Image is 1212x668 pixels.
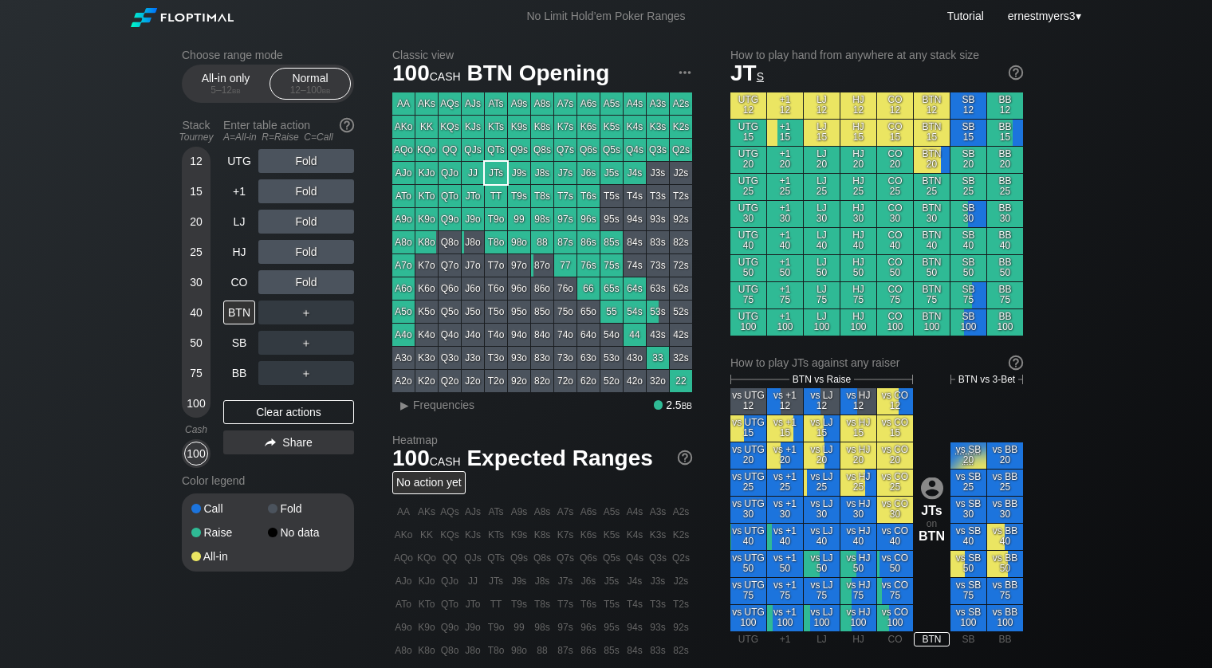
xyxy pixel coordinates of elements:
div: SB 20 [950,147,986,173]
div: 32s [670,347,692,369]
div: T5s [600,185,623,207]
div: 88 [531,231,553,253]
div: J7o [462,254,484,277]
div: T8o [485,231,507,253]
div: 98s [531,208,553,230]
div: 12 – 100 [277,84,344,96]
div: 64o [577,324,600,346]
div: 43s [647,324,669,346]
div: HJ 50 [840,255,876,281]
div: TT [485,185,507,207]
div: 5 – 12 [192,84,259,96]
div: Q5o [439,301,461,323]
div: JTo [462,185,484,207]
div: Fold [258,179,354,203]
div: +1 40 [767,228,803,254]
div: T2s [670,185,692,207]
div: K2o [415,370,438,392]
span: cash [430,66,461,84]
div: BTN 30 [914,201,950,227]
div: KQo [415,139,438,161]
img: help.32db89a4.svg [338,116,356,134]
div: 85o [531,301,553,323]
div: AQo [392,139,415,161]
div: 43o [624,347,646,369]
div: J3o [462,347,484,369]
div: T7s [554,185,576,207]
div: 75s [600,254,623,277]
img: share.864f2f62.svg [265,438,276,447]
h2: How to play hand from anywhere at any stack size [730,49,1023,61]
div: 63s [647,277,669,300]
div: +1 15 [767,120,803,146]
div: 77 [554,254,576,277]
div: 76o [554,277,576,300]
div: +1 100 [767,309,803,336]
div: LJ 100 [804,309,840,336]
div: +1 25 [767,174,803,200]
div: UTG 20 [730,147,766,173]
span: s [757,66,764,84]
div: J6o [462,277,484,300]
div: A4o [392,324,415,346]
div: K6s [577,116,600,138]
div: 74s [624,254,646,277]
div: 93o [508,347,530,369]
div: 30 [184,270,208,294]
div: A9s [508,92,530,115]
div: BTN 15 [914,120,950,146]
div: ＋ [258,361,354,385]
span: 100 [390,61,463,88]
div: +1 20 [767,147,803,173]
div: 62s [670,277,692,300]
div: 85s [600,231,623,253]
div: T5o [485,301,507,323]
div: BTN 75 [914,282,950,308]
div: Q6s [577,139,600,161]
div: ATo [392,185,415,207]
div: 97s [554,208,576,230]
div: SB 15 [950,120,986,146]
div: How to play JTs against any raiser [730,356,1023,369]
div: ATs [485,92,507,115]
div: KJs [462,116,484,138]
div: BTN 12 [914,92,950,119]
div: Q4s [624,139,646,161]
div: J9o [462,208,484,230]
div: T8s [531,185,553,207]
div: UTG 30 [730,201,766,227]
div: 87s [554,231,576,253]
div: 93s [647,208,669,230]
div: T6s [577,185,600,207]
div: A7s [554,92,576,115]
div: KTs [485,116,507,138]
div: AKs [415,92,438,115]
div: SB [223,331,255,355]
div: CO 12 [877,92,913,119]
div: T9s [508,185,530,207]
div: A3s [647,92,669,115]
div: 25 [184,240,208,264]
div: K9s [508,116,530,138]
div: Q5s [600,139,623,161]
span: bb [322,84,331,96]
div: AJs [462,92,484,115]
div: BTN 20 [914,147,950,173]
div: 42s [670,324,692,346]
div: BB 25 [987,174,1023,200]
div: SB 50 [950,255,986,281]
div: KJo [415,162,438,184]
div: 100 [184,442,208,466]
div: No Limit Hold’em Poker Ranges [502,10,709,26]
div: SB 75 [950,282,986,308]
div: K4s [624,116,646,138]
div: BB 100 [987,309,1023,336]
div: 62o [577,370,600,392]
div: SB 25 [950,174,986,200]
div: A=All-in R=Raise C=Call [223,132,354,143]
div: J3s [647,162,669,184]
div: A9o [392,208,415,230]
div: 72s [670,254,692,277]
div: Stack [175,112,217,149]
div: 75o [554,301,576,323]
